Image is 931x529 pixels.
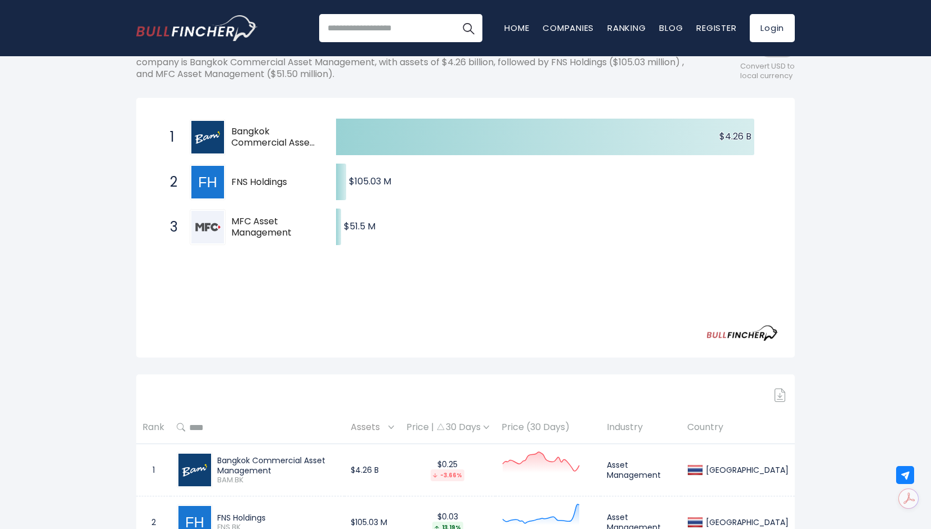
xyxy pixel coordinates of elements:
[719,130,751,143] text: $4.26 B
[431,469,464,481] div: -3.66%
[344,444,400,496] td: $4.26 B
[504,22,529,34] a: Home
[601,411,681,444] th: Industry
[164,128,176,147] span: 1
[349,175,391,188] text: $105.03 M
[231,177,316,188] span: FNS Holdings
[703,465,789,475] div: [GEOGRAPHIC_DATA]
[191,166,224,198] img: FNS Holdings
[191,211,224,243] img: MFC Asset Management
[454,14,482,42] button: Search
[750,14,795,42] a: Login
[351,419,386,436] span: Assets
[344,220,375,233] text: $51.5 M
[681,411,795,444] th: Country
[543,22,594,34] a: Companies
[136,45,693,80] p: The following shows the ranking of the largest Thai companies by total assets. The top-ranking As...
[136,444,171,496] td: 1
[217,513,338,523] div: FNS Holdings
[136,411,171,444] th: Rank
[601,444,681,496] td: Asset Management
[164,218,176,237] span: 3
[231,216,316,239] span: MFC Asset Management
[178,454,211,486] img: BAM.BK.png
[406,422,489,433] div: Price | 30 Days
[696,22,736,34] a: Register
[703,517,789,527] div: [GEOGRAPHIC_DATA]
[164,173,176,192] span: 2
[191,121,224,153] img: Bangkok Commercial Asset Management
[495,411,601,444] th: Price (30 Days)
[231,126,316,150] span: Bangkok Commercial Asset Management
[217,455,338,476] div: Bangkok Commercial Asset Management
[607,22,646,34] a: Ranking
[406,459,489,481] div: $0.25
[740,62,795,81] span: Convert USD to local currency
[659,22,683,34] a: Blog
[136,15,258,41] img: Bullfincher logo
[136,15,257,41] a: Go to homepage
[217,476,338,485] span: BAM.BK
